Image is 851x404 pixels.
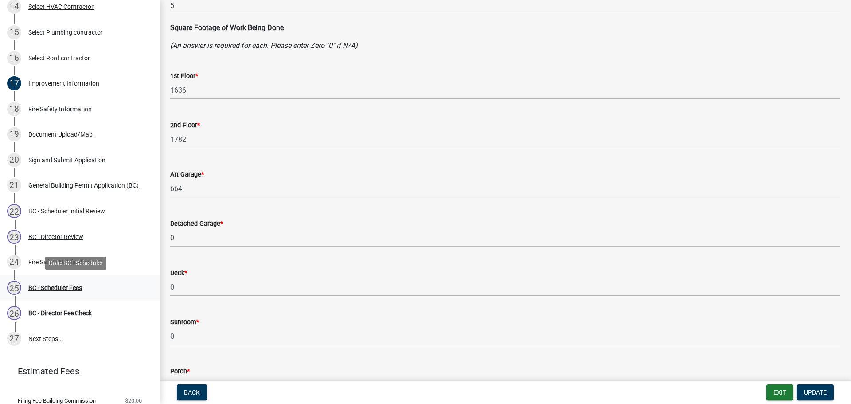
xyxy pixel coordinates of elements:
[125,398,142,404] span: $20.00
[28,310,92,316] div: BC - Director Fee Check
[28,131,93,137] div: Document Upload/Map
[28,182,139,188] div: General Building Permit Application (BC)
[7,76,21,90] div: 17
[170,221,223,227] label: Detached Garage
[28,4,94,10] div: Select HVAC Contractor
[170,270,187,276] label: Deck
[7,51,21,65] div: 16
[28,285,82,291] div: BC - Scheduler Fees
[184,389,200,396] span: Back
[7,102,21,116] div: 18
[170,369,190,375] label: Porch
[7,25,21,39] div: 15
[170,319,199,326] label: Sunroom
[28,80,99,86] div: Improvement Information
[7,230,21,244] div: 23
[170,73,198,79] label: 1st Floor
[170,41,358,50] i: (An answer is required for each. Please enter Zero "0" if N/A)
[7,127,21,141] div: 19
[28,29,103,35] div: Select Plumbing contractor
[45,257,106,270] div: Role: BC - Scheduler
[7,306,21,320] div: 26
[28,55,90,61] div: Select Roof contractor
[170,122,200,129] label: 2nd Floor
[177,384,207,400] button: Back
[170,24,284,32] strong: Square Footage of Work Being Done
[804,389,827,396] span: Update
[28,106,92,112] div: Fire Safety Information
[797,384,834,400] button: Update
[7,178,21,192] div: 21
[18,398,96,404] span: Filing Fee Building Commission
[7,153,21,167] div: 20
[7,204,21,218] div: 22
[766,384,793,400] button: Exit
[170,172,204,178] label: Att Garage
[28,259,91,265] div: Fire Safety Notification
[28,208,105,214] div: BC - Scheduler Initial Review
[7,362,145,380] a: Estimated Fees
[7,332,21,346] div: 27
[28,157,105,163] div: Sign and Submit Application
[7,255,21,269] div: 24
[7,281,21,295] div: 25
[28,234,83,240] div: BC - Director Review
